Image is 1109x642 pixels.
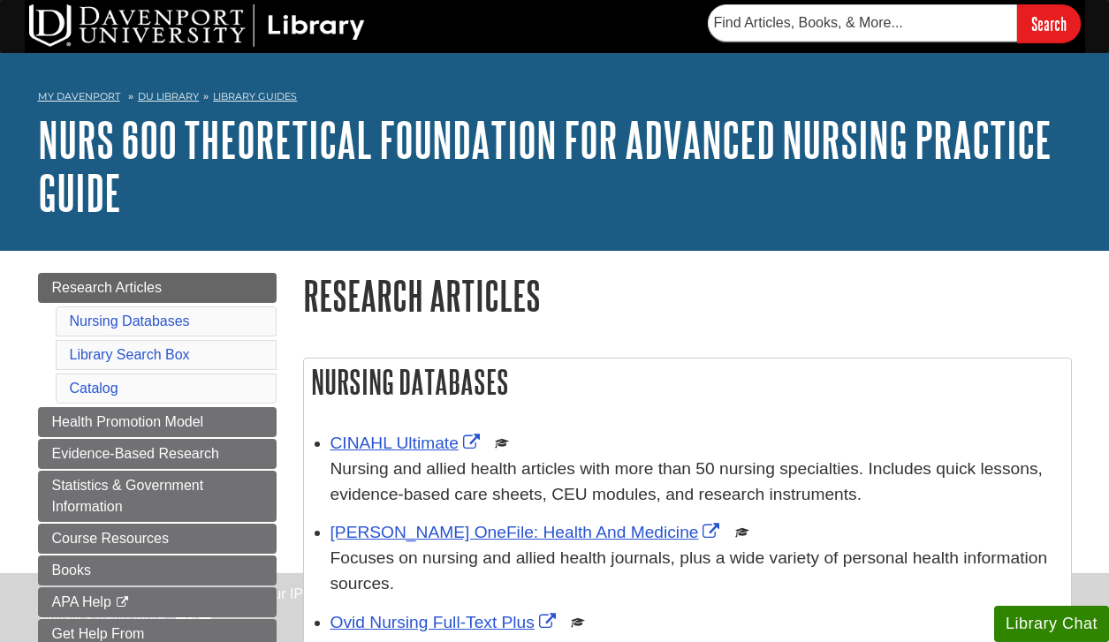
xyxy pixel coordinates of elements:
a: DU Library [138,90,199,102]
a: Link opens in new window [330,613,560,631]
a: Nursing Databases [70,313,190,329]
img: Scholarly or Peer Reviewed [495,436,509,450]
a: Books [38,555,277,585]
a: APA Help [38,587,277,617]
span: Research Articles [52,280,163,295]
p: Focuses on nursing and allied health journals, plus a wide variety of personal health information... [330,546,1062,597]
span: Statistics & Government Information [52,478,204,514]
a: Statistics & Government Information [38,471,277,522]
a: Catalog [70,381,118,396]
span: Evidence-Based Research [52,446,219,461]
img: Scholarly or Peer Reviewed [571,616,585,630]
span: Course Resources [52,531,170,546]
h1: Research Articles [303,273,1072,318]
p: Nursing and allied health articles with more than 50 nursing specialties. Includes quick lessons,... [330,457,1062,508]
a: Research Articles [38,273,277,303]
a: Link opens in new window [330,523,725,541]
a: Health Promotion Model [38,407,277,437]
img: Scholarly or Peer Reviewed [735,525,749,540]
button: Library Chat [994,606,1109,642]
form: Searches DU Library's articles, books, and more [708,4,1081,42]
span: Health Promotion Model [52,414,204,429]
a: My Davenport [38,89,120,104]
span: APA Help [52,594,111,609]
h2: Nursing Databases [304,359,1071,405]
a: Course Resources [38,524,277,554]
a: Library Search Box [70,347,190,362]
i: This link opens in a new window [115,597,130,608]
input: Search [1017,4,1081,42]
input: Find Articles, Books, & More... [708,4,1017,42]
img: DU Library [29,4,365,47]
a: Library Guides [213,90,297,102]
a: Evidence-Based Research [38,439,277,469]
a: Link opens in new window [330,434,484,452]
span: Books [52,563,91,578]
a: NURS 600 Theoretical Foundation for Advanced Nursing Practice Guide [38,112,1052,220]
nav: breadcrumb [38,85,1072,113]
